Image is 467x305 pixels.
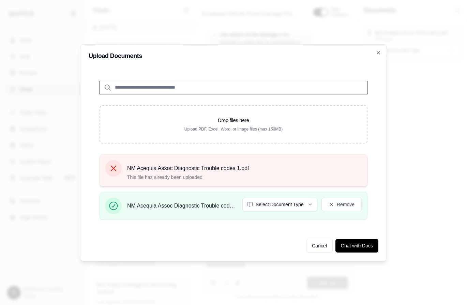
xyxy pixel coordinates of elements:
[127,164,249,172] span: NM Acequia Assoc Diagnostic Trouble codes 1.pdf
[111,126,356,132] p: Upload PDF, Excel, Word, or image files (max 150MB)
[306,239,333,253] button: Cancel
[335,239,378,253] button: Chat with Docs
[127,174,249,181] span: This file has already been uploaded
[127,202,237,210] span: NM Acequia Assoc Diagnostic Trouble codes 1.pdf
[321,198,362,211] button: Remove
[111,117,356,124] p: Drop files here
[89,53,378,59] h2: Upload Documents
